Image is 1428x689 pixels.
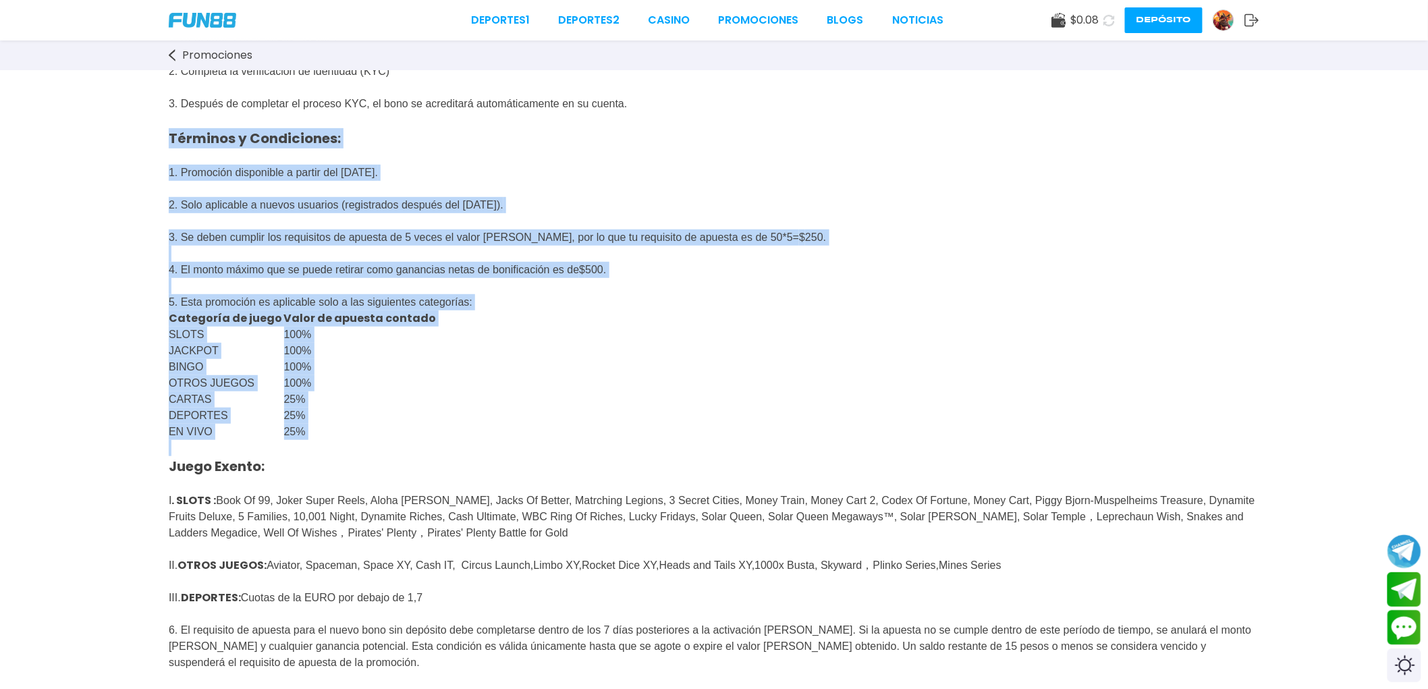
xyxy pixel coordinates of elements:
img: Company Logo [169,13,236,28]
span: 25% [284,410,306,421]
span: 100% [284,345,312,356]
span: $ [579,264,585,275]
a: Avatar [1213,9,1244,31]
span: 100% [284,361,312,373]
span: Promociones [182,47,252,63]
strong: Categoría de juego [169,310,282,326]
strong: DEPORTES: [181,590,241,605]
div: Switch theme [1388,649,1421,682]
span: EN VIVO [169,426,213,437]
span: 25% [284,426,306,437]
a: Deportes1 [471,12,530,28]
a: Deportes2 [558,12,620,28]
span: SLOTS [169,329,204,340]
span: 4. El monto máximo que se puede retirar como ganancias netas de bonificación es de [169,264,579,275]
a: BLOGS [827,12,864,28]
span: JACKPOT [169,345,219,356]
a: Promociones [169,47,266,63]
img: Avatar [1213,10,1234,30]
strong: Valor de apuesta contado [284,310,437,326]
span: 500. [585,264,606,275]
strong: . SLOTS : [171,493,216,508]
strong: OTROS JUEGOS: [177,557,267,573]
button: Depósito [1125,7,1203,33]
span: 25% [284,393,306,405]
button: Join telegram channel [1388,534,1421,569]
a: NOTICIAS [892,12,943,28]
a: Promociones [719,12,799,28]
span: 250. [805,231,826,243]
span: CARTAS [169,393,211,405]
span: OTROS JUEGOS [169,377,254,389]
button: Join telegram [1388,572,1421,607]
a: CASINO [648,12,690,28]
strong: Juego Exento: [169,457,265,476]
span: DEPORTES [169,410,228,421]
button: Contact customer service [1388,610,1421,645]
span: 100% [284,377,312,389]
span: $ 0.08 [1070,12,1099,28]
span: 100% [284,329,312,340]
span: 5. Esta promoción es aplicable solo a las siguientes categorías: [169,296,472,308]
strong: Términos y Condiciones: [169,129,341,148]
span: $ [799,231,805,243]
span: BINGO [169,361,204,373]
